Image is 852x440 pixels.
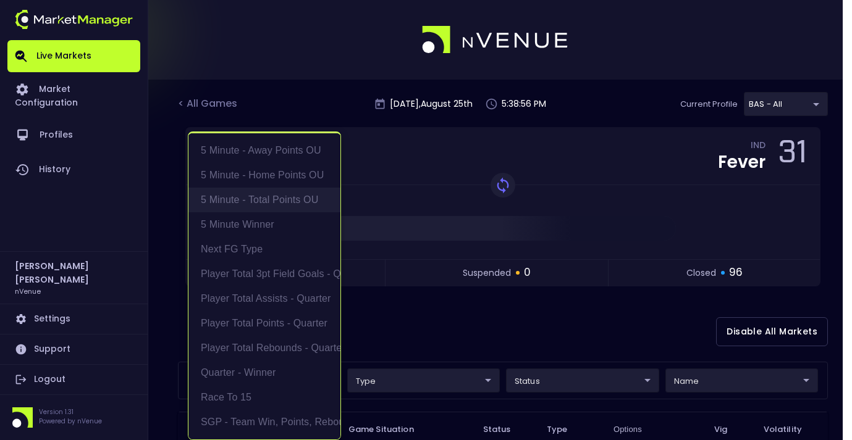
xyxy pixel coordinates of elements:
[188,410,340,434] li: SGP - Team Win, Points, Rebounds
[188,237,340,262] li: Next FG Type
[188,385,340,410] li: Race to 15
[188,360,340,385] li: Quarter - Winner
[188,311,340,336] li: Player Total Points - Quarter
[188,138,340,163] li: 5 Minute - Away Points OU
[188,163,340,188] li: 5 Minute - Home Points OU
[188,212,340,237] li: 5 Minute Winner
[188,336,340,360] li: Player Total Rebounds - Quarter
[188,188,340,212] li: 5 Minute - Total Points OU
[188,262,340,286] li: Player Total 3pt Field Goals - Quarter
[188,286,340,311] li: Player Total Assists - Quarter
